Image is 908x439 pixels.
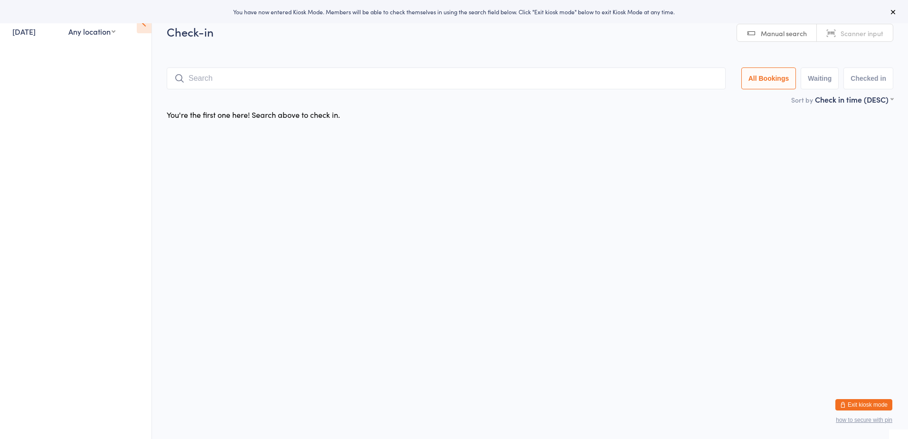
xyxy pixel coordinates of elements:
[801,67,839,89] button: Waiting
[167,24,893,39] h2: Check-in
[68,26,115,37] div: Any location
[741,67,796,89] button: All Bookings
[835,399,892,410] button: Exit kiosk mode
[841,29,883,38] span: Scanner input
[15,8,893,16] div: You have now entered Kiosk Mode. Members will be able to check themselves in using the search fie...
[12,26,36,37] a: [DATE]
[761,29,807,38] span: Manual search
[836,417,892,423] button: how to secure with pin
[167,67,726,89] input: Search
[791,95,813,105] label: Sort by
[843,67,893,89] button: Checked in
[815,94,893,105] div: Check in time (DESC)
[167,109,340,120] div: You're the first one here! Search above to check in.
